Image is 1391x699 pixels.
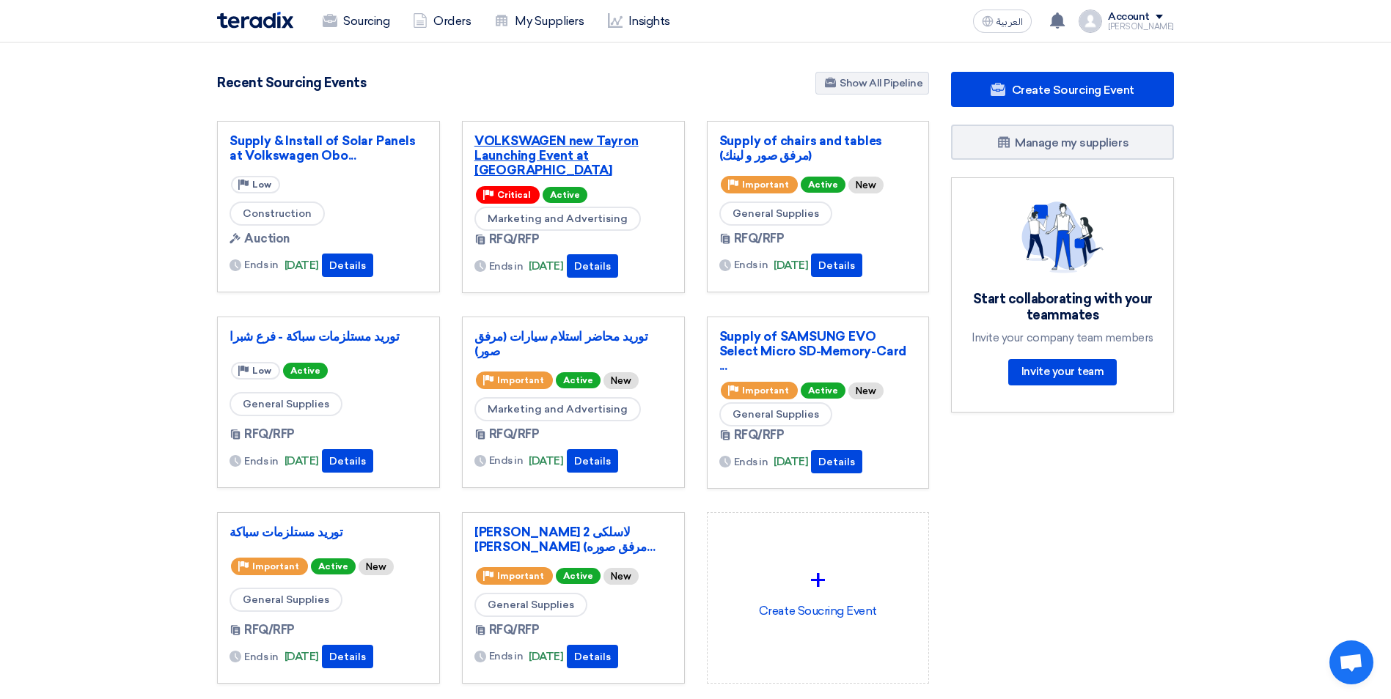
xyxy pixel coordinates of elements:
span: Low [252,366,271,376]
span: Important [742,180,789,190]
button: Details [567,449,618,473]
span: [DATE] [529,648,563,665]
span: Important [742,385,789,396]
a: My Suppliers [482,5,595,37]
a: توريد مستلزمات سباكة [230,525,427,539]
div: Invite your company team members [969,331,1156,344]
span: [DATE] [774,454,808,470]
span: Ends in [489,453,524,468]
span: Construction [230,201,325,226]
span: Active [311,558,356,574]
button: Details [811,254,862,277]
a: VOLKSWAGEN new Tayron Launching Event at [GEOGRAPHIC_DATA] [474,133,672,177]
button: Details [322,254,373,277]
div: Start collaborating with your teammates [969,291,1156,324]
div: [PERSON_NAME] [1108,23,1174,31]
span: General Supplies [719,402,832,426]
a: Manage my suppliers [951,125,1174,160]
span: [DATE] [529,258,563,275]
span: General Supplies [230,392,342,416]
div: New [359,558,394,575]
span: Active [556,372,601,388]
span: Important [497,571,544,581]
span: Ends in [734,454,768,470]
span: RFQ/RFP [489,231,540,248]
span: RFQ/RFP [734,230,785,248]
span: RFQ/RFP [244,621,295,639]
img: invite_your_team.svg [1021,201,1104,273]
span: Ends in [489,648,524,664]
a: Supply & Install of Solar Panels at Volkswagen Obo... [230,133,427,163]
a: Open chat [1329,640,1373,684]
span: RFQ/RFP [734,426,785,444]
span: Ends in [734,257,768,273]
div: Create Soucring Event [719,525,917,654]
button: Details [322,449,373,473]
a: Supply of SAMSUNG EVO Select Micro SD-Memory-Card ... [719,329,917,373]
span: Active [801,382,845,399]
div: Account [1108,11,1150,23]
span: Create Sourcing Event [1012,83,1134,97]
span: Critical [497,190,531,200]
span: Important [497,375,544,385]
span: RFQ/RFP [489,426,540,443]
div: New [848,382,884,399]
div: + [719,558,917,602]
span: Active [801,177,845,193]
a: Show All Pipeline [815,72,929,95]
a: Invite your team [1008,359,1117,385]
a: [PERSON_NAME] لاسلكى 2 [PERSON_NAME] (مرفق صوره... [474,525,672,554]
button: Details [811,450,862,473]
div: New [603,372,639,389]
span: General Supplies [719,201,832,226]
div: New [603,568,639,585]
span: Ends in [244,454,279,469]
span: [DATE] [285,453,319,470]
button: العربية [973,10,1032,33]
span: Marketing and Advertising [474,397,641,421]
span: Important [252,561,299,572]
img: Teradix logo [217,12,293,29]
span: Ends in [244,257,279,273]
span: Low [252,180,271,190]
span: Ends in [489,259,524,274]
span: RFQ/RFP [244,426,295,443]
a: Orders [401,5,482,37]
h4: Recent Sourcing Events [217,75,366,91]
button: Details [567,254,618,278]
span: [DATE] [774,257,808,274]
span: RFQ/RFP [489,621,540,639]
a: Supply of chairs and tables (مرفق صور و لينك) [719,133,917,163]
button: Details [322,645,373,668]
a: توريد محاضر استلام سيارات (مرفق صور) [474,329,672,358]
span: Active [283,363,328,379]
button: Details [567,645,618,668]
a: توريد مستلزمات سباكة - فرع شبرا [230,329,427,344]
a: Sourcing [311,5,401,37]
span: General Supplies [474,593,587,617]
span: العربية [997,17,1023,27]
img: profile_test.png [1079,10,1102,33]
div: New [848,177,884,193]
a: Insights [596,5,682,37]
span: Active [543,187,587,203]
span: Marketing and Advertising [474,207,641,231]
span: General Supplies [230,588,342,612]
span: Ends in [244,649,279,665]
span: Active [556,568,601,584]
span: [DATE] [285,257,319,274]
span: [DATE] [529,453,563,470]
span: [DATE] [285,648,319,665]
span: Auction [244,230,290,248]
